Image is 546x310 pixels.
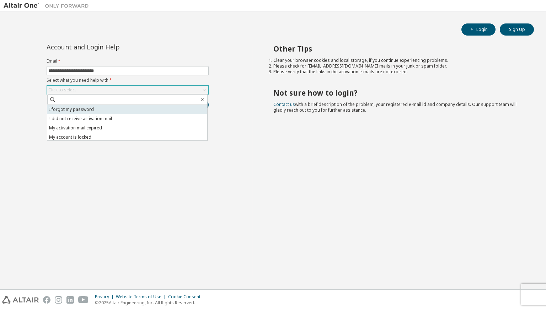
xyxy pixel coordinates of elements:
[273,88,521,97] h2: Not sure how to login?
[47,77,209,83] label: Select what you need help with
[461,23,496,36] button: Login
[273,101,295,107] a: Contact us
[43,296,50,304] img: facebook.svg
[95,300,205,306] p: © 2025 Altair Engineering, Inc. All Rights Reserved.
[273,58,521,63] li: Clear your browser cookies and local storage, if you continue experiencing problems.
[95,294,116,300] div: Privacy
[273,69,521,75] li: Please verify that the links in the activation e-mails are not expired.
[116,294,168,300] div: Website Terms of Use
[273,44,521,53] h2: Other Tips
[4,2,92,9] img: Altair One
[273,63,521,69] li: Please check for [EMAIL_ADDRESS][DOMAIN_NAME] mails in your junk or spam folder.
[47,86,208,94] div: Click to select
[273,101,516,113] span: with a brief description of the problem, your registered e-mail id and company details. Our suppo...
[47,44,176,50] div: Account and Login Help
[48,87,76,93] div: Click to select
[47,105,207,114] li: I forgot my password
[500,23,534,36] button: Sign Up
[168,294,205,300] div: Cookie Consent
[66,296,74,304] img: linkedin.svg
[47,58,209,64] label: Email
[78,296,89,304] img: youtube.svg
[2,296,39,304] img: altair_logo.svg
[55,296,62,304] img: instagram.svg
